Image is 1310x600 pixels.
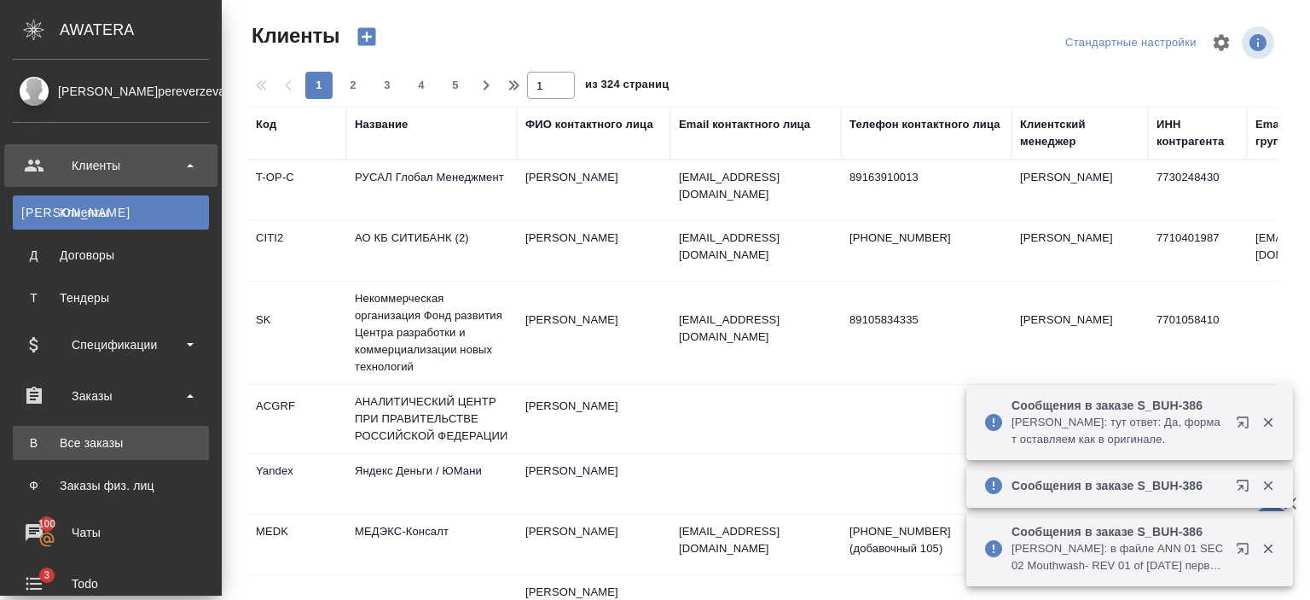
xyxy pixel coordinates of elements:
[21,289,200,306] div: Тендеры
[13,520,209,545] div: Чаты
[13,281,209,315] a: ТТендеры
[346,454,517,514] td: Яндекс Деньги / ЮМани
[1011,397,1225,414] p: Сообщения в заказе S_BUH-386
[679,169,832,203] p: [EMAIL_ADDRESS][DOMAIN_NAME]
[1148,303,1247,363] td: 7701058410
[517,160,670,220] td: [PERSON_NAME]
[4,511,217,554] a: 100Чаты
[346,515,517,574] td: МЕДЭКС-Консалт
[374,72,401,99] button: 3
[247,454,346,514] td: Yandex
[247,221,346,281] td: CITI2
[1226,532,1267,573] button: Открыть в новой вкладке
[1061,30,1201,56] div: split button
[13,383,209,409] div: Заказы
[679,312,832,346] p: [EMAIL_ADDRESS][DOMAIN_NAME]
[13,153,209,178] div: Клиенты
[1226,405,1267,446] button: Открыть в новой вкладке
[346,22,387,51] button: Создать
[13,195,209,230] a: [PERSON_NAME]Клиенты
[339,72,367,99] button: 2
[1148,160,1247,220] td: 7730248430
[247,303,346,363] td: SK
[28,516,67,533] span: 100
[517,515,670,574] td: [PERSON_NAME]
[339,77,367,94] span: 2
[408,72,435,99] button: 4
[346,160,517,220] td: РУСАЛ Глобал Менеджмент
[1250,541,1285,556] button: Закрыть
[247,515,346,574] td: MEDK
[408,77,435,94] span: 4
[247,22,339,50] span: Клиенты
[517,454,670,514] td: [PERSON_NAME]
[247,389,346,449] td: ACGRF
[849,169,1003,186] p: 89163910013
[517,389,670,449] td: [PERSON_NAME]
[1226,469,1267,510] button: Открыть в новой вкладке
[679,116,810,133] div: Email контактного лица
[346,221,517,281] td: АО КБ СИТИБАНК (2)
[1011,221,1148,281] td: [PERSON_NAME]
[679,230,832,264] p: [EMAIL_ADDRESS][DOMAIN_NAME]
[13,426,209,460] a: ВВсе заказы
[355,116,408,133] div: Название
[525,116,653,133] div: ФИО контактного лица
[13,238,209,272] a: ДДоговоры
[1011,523,1225,540] p: Сообщения в заказе S_BUH-386
[247,160,346,220] td: T-OP-C
[1011,540,1225,574] p: [PERSON_NAME]: в файле ANN 01 SEC 02 Mouthwash- REV 01 of [DATE] первая страница формата А3. в то...
[13,469,209,503] a: ФЗаказы физ. лиц
[256,116,276,133] div: Код
[1011,160,1148,220] td: [PERSON_NAME]
[849,312,1003,329] p: 89105834335
[346,385,517,453] td: АНАЛИТИЧЕСКИЙ ЦЕНТР ПРИ ПРАВИТЕЛЬСТВЕ РОССИЙСКОЙ ФЕДЕРАЦИИ
[1156,116,1238,150] div: ИНН контрагента
[1011,477,1225,494] p: Сообщения в заказе S_BUH-386
[13,571,209,597] div: Todo
[849,523,1003,557] p: [PHONE_NUMBER] (добавочный 105)
[585,74,669,99] span: из 324 страниц
[517,303,670,363] td: [PERSON_NAME]
[21,247,200,264] div: Договоры
[346,282,517,384] td: Некоммерческая организация Фонд развития Центра разработки и коммерциализации новых технологий
[442,72,469,99] button: 5
[849,230,1003,247] p: [PHONE_NUMBER]
[21,434,200,451] div: Все заказы
[374,77,401,94] span: 3
[517,221,670,281] td: [PERSON_NAME]
[442,77,469,94] span: 5
[1148,221,1247,281] td: 7710401987
[1242,26,1278,59] span: Посмотреть информацию
[21,477,200,494] div: Заказы физ. лиц
[33,567,60,584] span: 3
[60,13,222,47] div: AWATERA
[1020,116,1139,150] div: Клиентский менеджер
[679,523,832,557] p: [EMAIL_ADDRESS][DOMAIN_NAME]
[1250,478,1285,493] button: Закрыть
[21,204,200,221] div: Клиенты
[13,82,209,101] div: [PERSON_NAME]pereverzeva
[1250,415,1285,430] button: Закрыть
[849,116,1000,133] div: Телефон контактного лица
[1011,414,1225,448] p: [PERSON_NAME]: тут ответ: Да, формат оставляем как в оригинале.
[1011,303,1148,363] td: [PERSON_NAME]
[1201,22,1242,63] span: Настроить таблицу
[13,332,209,358] div: Спецификации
